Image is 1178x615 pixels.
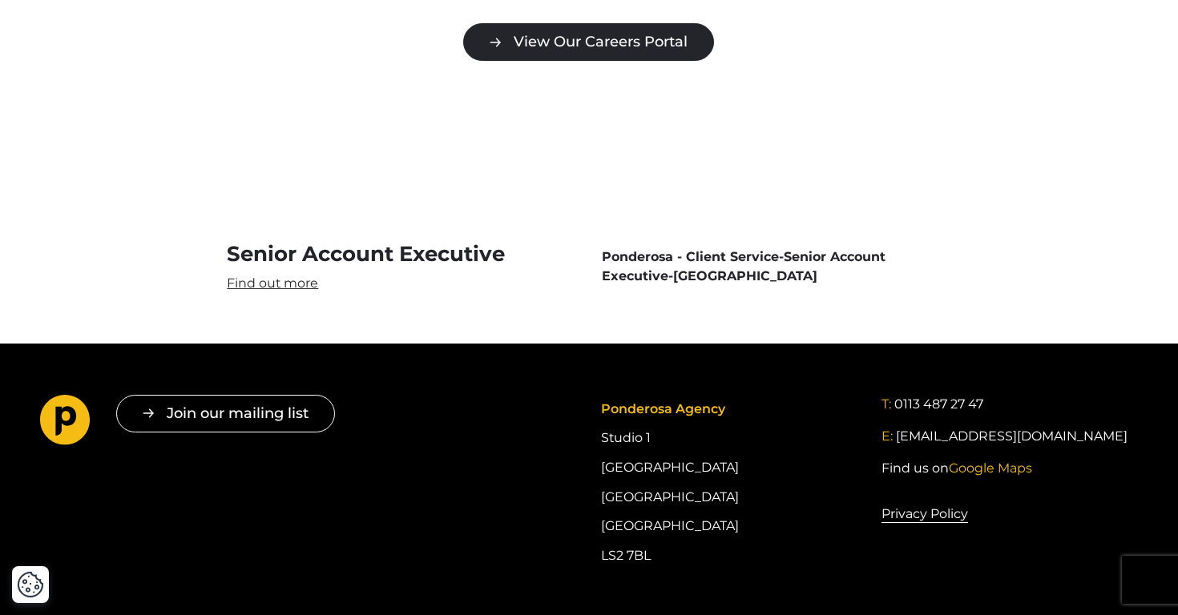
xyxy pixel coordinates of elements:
a: Privacy Policy [881,504,968,525]
span: E: [881,428,893,444]
a: Senior Account Executive [227,240,576,292]
a: Find us onGoogle Maps [881,459,1032,478]
a: View Our Careers Portal [463,23,714,61]
div: Studio 1 [GEOGRAPHIC_DATA] [GEOGRAPHIC_DATA] [GEOGRAPHIC_DATA] LS2 7BL [601,395,857,570]
span: Ponderosa - Client Service [602,249,779,264]
a: Go to homepage [40,395,91,451]
img: Revisit consent button [17,571,44,598]
button: Join our mailing list [116,395,335,432]
span: Senior Account Executive [602,249,886,283]
button: Cookie Settings [17,571,44,598]
span: [GEOGRAPHIC_DATA] [673,268,817,283]
span: Google Maps [949,460,1032,476]
span: T: [881,396,891,412]
a: 0113 487 27 47 [894,395,983,414]
span: Ponderosa Agency [601,401,725,416]
span: - - [602,247,951,286]
a: [EMAIL_ADDRESS][DOMAIN_NAME] [896,427,1128,446]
